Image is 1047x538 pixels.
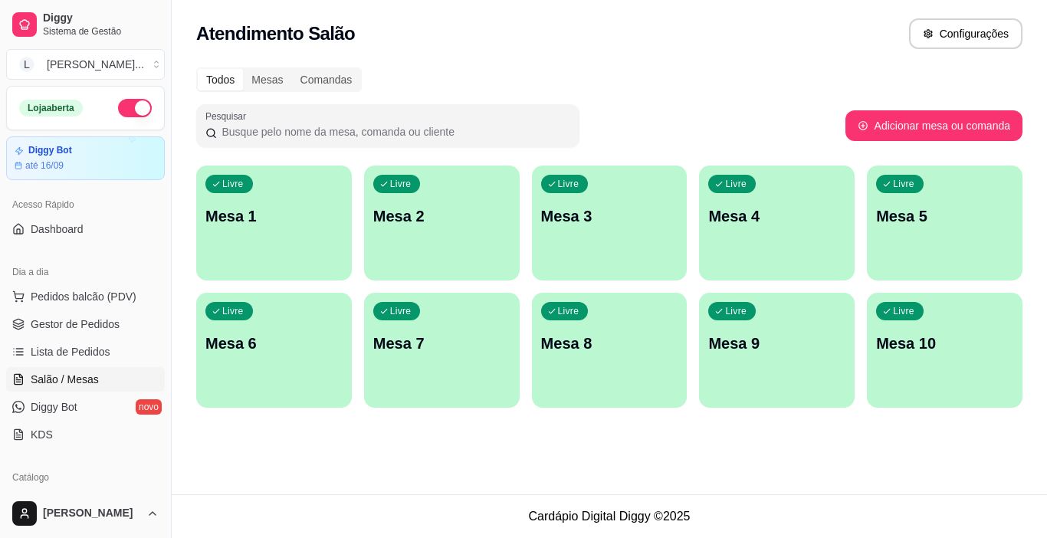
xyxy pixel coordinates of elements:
p: Mesa 10 [876,333,1013,354]
button: LivreMesa 4 [699,166,855,280]
a: DiggySistema de Gestão [6,6,165,43]
button: Select a team [6,49,165,80]
p: Livre [558,178,579,190]
p: Livre [558,305,579,317]
p: Mesa 5 [876,205,1013,227]
span: Diggy Bot [31,399,77,415]
p: Livre [222,305,244,317]
div: Mesas [243,69,291,90]
p: Livre [893,178,914,190]
p: Mesa 1 [205,205,343,227]
button: LivreMesa 2 [364,166,520,280]
footer: Cardápio Digital Diggy © 2025 [172,494,1047,538]
h2: Atendimento Salão [196,21,355,46]
button: [PERSON_NAME] [6,495,165,532]
button: LivreMesa 9 [699,293,855,408]
a: Diggy Botnovo [6,395,165,419]
a: Diggy Botaté 16/09 [6,136,165,180]
div: Comandas [292,69,361,90]
article: até 16/09 [25,159,64,172]
p: Mesa 2 [373,205,510,227]
a: KDS [6,422,165,447]
button: Adicionar mesa ou comanda [845,110,1022,141]
button: LivreMesa 1 [196,166,352,280]
a: Lista de Pedidos [6,340,165,364]
button: Pedidos balcão (PDV) [6,284,165,309]
p: Livre [222,178,244,190]
button: LivreMesa 6 [196,293,352,408]
span: [PERSON_NAME] [43,507,140,520]
div: Catálogo [6,465,165,490]
span: Salão / Mesas [31,372,99,387]
a: Gestor de Pedidos [6,312,165,336]
div: Loja aberta [19,100,83,116]
button: LivreMesa 7 [364,293,520,408]
button: Alterar Status [118,99,152,117]
p: Livre [725,305,747,317]
p: Mesa 4 [708,205,845,227]
button: LivreMesa 5 [867,166,1022,280]
div: [PERSON_NAME] ... [47,57,144,72]
span: Diggy [43,11,159,25]
span: Lista de Pedidos [31,344,110,359]
p: Livre [893,305,914,317]
span: L [19,57,34,72]
input: Pesquisar [217,124,570,139]
div: Dia a dia [6,260,165,284]
button: LivreMesa 3 [532,166,688,280]
button: LivreMesa 8 [532,293,688,408]
button: Configurações [909,18,1022,49]
p: Mesa 8 [541,333,678,354]
p: Livre [725,178,747,190]
span: Dashboard [31,221,84,237]
span: Pedidos balcão (PDV) [31,289,136,304]
p: Mesa 7 [373,333,510,354]
p: Livre [390,305,412,317]
button: LivreMesa 10 [867,293,1022,408]
article: Diggy Bot [28,145,72,156]
p: Mesa 9 [708,333,845,354]
p: Livre [390,178,412,190]
div: Acesso Rápido [6,192,165,217]
span: KDS [31,427,53,442]
div: Todos [198,69,243,90]
span: Gestor de Pedidos [31,317,120,332]
p: Mesa 6 [205,333,343,354]
a: Dashboard [6,217,165,241]
a: Salão / Mesas [6,367,165,392]
label: Pesquisar [205,110,251,123]
p: Mesa 3 [541,205,678,227]
span: Sistema de Gestão [43,25,159,38]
